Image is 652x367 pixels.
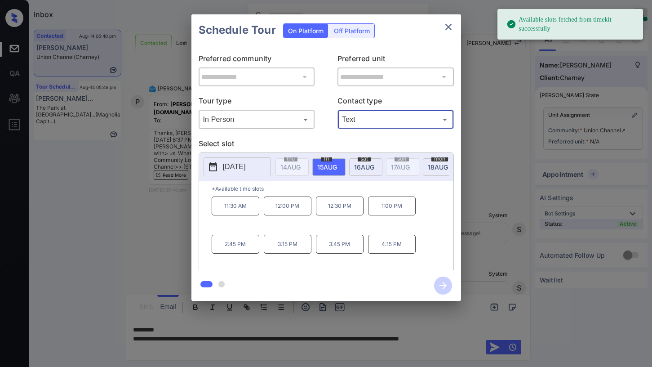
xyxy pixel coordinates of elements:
[264,235,311,254] p: 3:15 PM
[316,235,364,254] p: 3:45 PM
[329,24,374,38] div: Off Platform
[337,53,454,67] p: Preferred unit
[212,235,259,254] p: 2:45 PM
[264,197,311,215] p: 12:00 PM
[204,157,271,176] button: [DATE]
[354,163,374,171] span: 16 AUG
[423,158,456,176] div: date-select
[316,197,364,215] p: 12:30 PM
[321,156,332,161] span: fri
[199,95,315,110] p: Tour type
[191,14,283,46] h2: Schedule Tour
[349,158,382,176] div: date-select
[358,156,371,161] span: sat
[199,53,315,67] p: Preferred community
[368,197,416,215] p: 1:00 PM
[431,156,448,161] span: mon
[212,181,453,197] p: *Available time slots
[284,24,328,38] div: On Platform
[201,112,313,127] div: In Person
[223,161,246,172] p: [DATE]
[212,197,259,215] p: 11:30 AM
[317,163,337,171] span: 15 AUG
[337,95,454,110] p: Contact type
[439,18,457,36] button: close
[368,235,416,254] p: 4:15 PM
[199,138,454,152] p: Select slot
[312,158,346,176] div: date-select
[340,112,452,127] div: Text
[506,12,636,37] div: Available slots fetched from timekit successfully
[428,163,448,171] span: 18 AUG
